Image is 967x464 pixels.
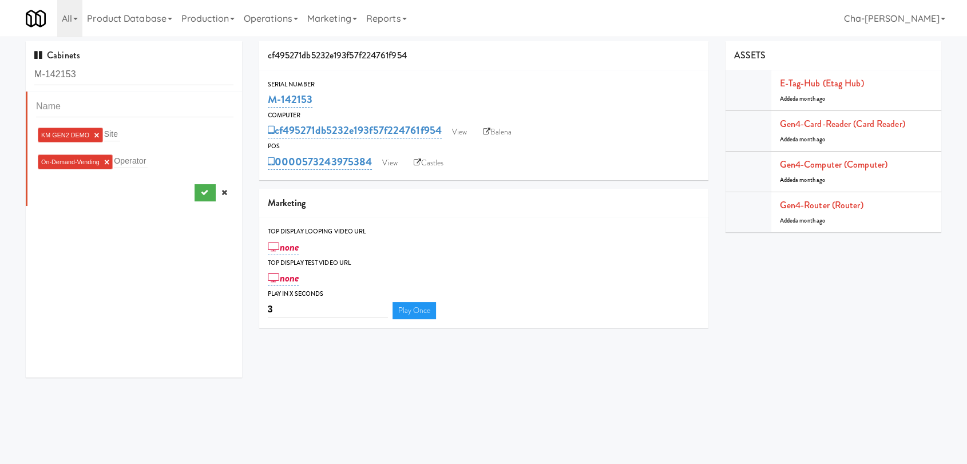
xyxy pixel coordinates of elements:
[377,154,403,172] a: View
[268,154,372,170] a: 0000573243975384
[477,124,517,141] a: Balena
[734,49,766,62] span: ASSETS
[780,199,863,212] a: Gen4-router (Router)
[780,216,826,225] span: Added
[780,158,887,171] a: Gen4-computer (Computer)
[104,126,120,141] input: Site
[795,135,825,144] span: a month ago
[268,239,299,255] a: none
[34,49,80,62] span: Cabinets
[36,153,233,171] div: On-Demand-Vending ×
[268,141,700,152] div: POS
[268,270,299,286] a: none
[34,64,233,85] input: Search cabinets
[36,126,233,144] div: KM GEN2 DEMO ×
[268,122,442,138] a: cf495271db5232e193f57f224761f954
[36,96,233,117] input: Name
[268,196,306,209] span: Marketing
[780,77,864,90] a: E-tag-hub (Etag Hub)
[259,41,708,70] div: cf495271db5232e193f57f224761f954
[268,110,700,121] div: Computer
[268,226,700,237] div: Top Display Looping Video Url
[393,302,437,319] a: Play Once
[268,257,700,269] div: Top Display Test Video Url
[114,153,148,168] input: Operator
[26,9,46,29] img: Micromart
[780,135,826,144] span: Added
[780,176,826,184] span: Added
[408,154,450,172] a: Castles
[795,216,825,225] span: a month ago
[94,130,99,140] a: ×
[268,79,700,90] div: Serial Number
[41,132,89,138] span: KM GEN2 DEMO
[38,128,103,142] li: KM GEN2 DEMO ×
[268,92,313,108] a: M-142153
[38,154,113,169] li: On-Demand-Vending ×
[795,94,825,103] span: a month ago
[268,288,700,300] div: Play in X seconds
[795,176,825,184] span: a month ago
[780,94,826,103] span: Added
[26,92,242,206] li: KM GEN2 DEMO ×On-Demand-Vending ×
[780,117,905,130] a: Gen4-card-reader (Card Reader)
[446,124,473,141] a: View
[41,158,100,165] span: On-Demand-Vending
[104,157,109,167] a: ×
